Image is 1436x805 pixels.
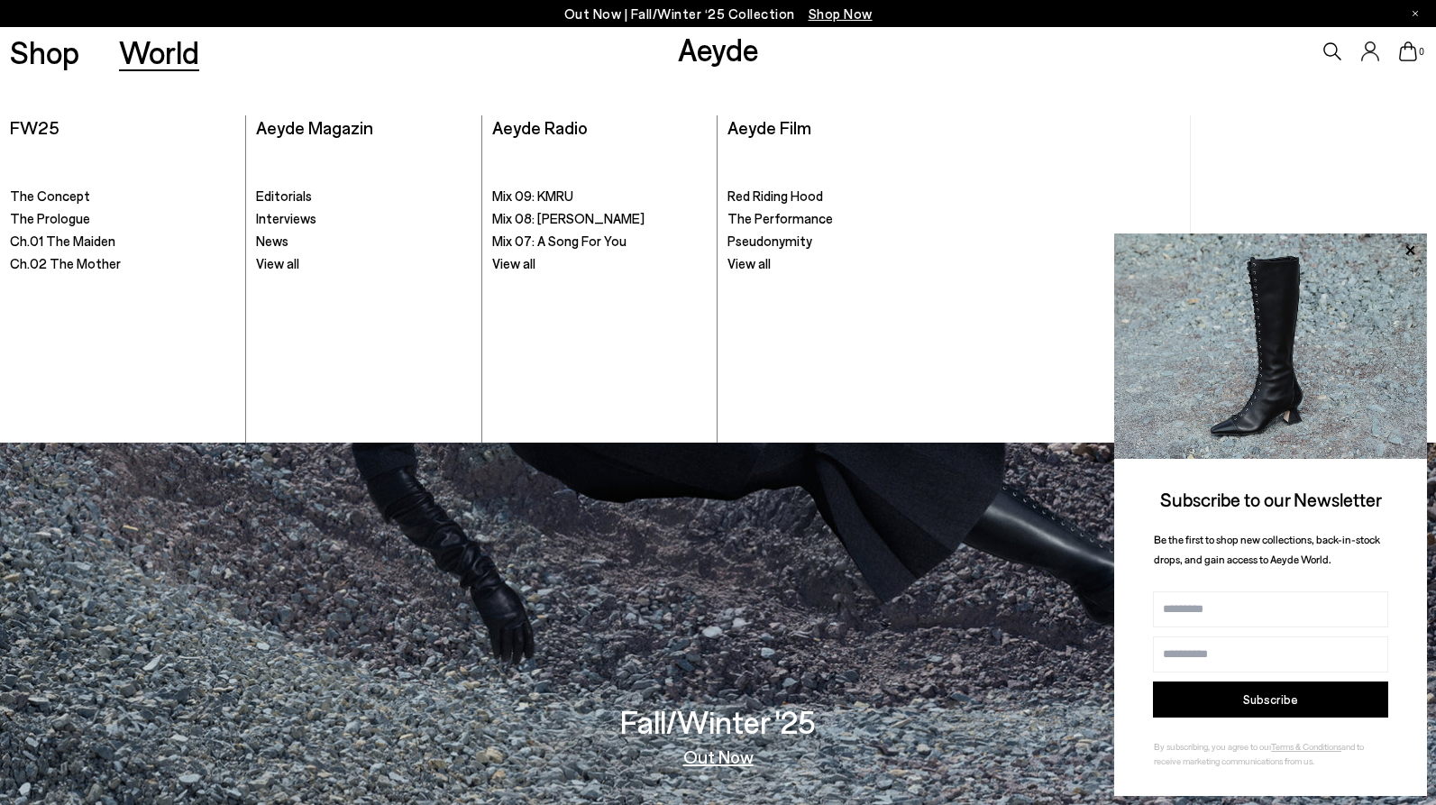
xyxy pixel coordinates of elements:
span: Interviews [256,210,316,226]
img: 2a6287a1333c9a56320fd6e7b3c4a9a9.jpg [1114,233,1427,459]
span: Pseudonymity [727,233,812,249]
span: Ch.01 The Maiden [10,233,115,249]
span: Mix 07: A Song For You [492,233,627,249]
span: View all [492,255,535,271]
a: Mix 09: KMRU [492,188,708,206]
span: Mix 08: [PERSON_NAME] [492,210,645,226]
a: Pseudonymity [727,233,944,251]
a: Shop [10,36,79,68]
span: Red Riding Hood [727,188,823,204]
p: Out Now | Fall/Winter ‘25 Collection [564,3,873,25]
span: Navigate to /collections/new-in [809,5,873,22]
a: Aeyde Magazin [1191,115,1426,433]
a: 0 [1399,41,1417,61]
a: Aeyde Film [727,116,811,138]
span: Editorials [256,188,312,204]
span: News [256,233,288,249]
a: The Concept [10,188,235,206]
a: News [256,233,471,251]
h3: Fall/Winter '25 [620,706,816,737]
span: Ch.02 The Mother [10,255,121,271]
a: Aeyde Radio [492,116,588,138]
a: Interviews [256,210,471,228]
a: Out Now [683,747,754,765]
a: The Performance [727,210,944,228]
span: View all [256,255,299,271]
a: Mix 07: A Song For You [492,233,708,251]
a: Ch.02 The Mother [10,255,235,273]
span: Mix 09: KMRU [492,188,573,204]
a: Ch.01 The Maiden [10,233,235,251]
a: Mix 08: [PERSON_NAME] [492,210,708,228]
a: Red Riding Hood [727,188,944,206]
img: ROCHE_PS25_D1_Danielle04_1_5ad3d6fc-07e8-4236-8cdd-f10241b30207_900x.jpg [1191,115,1426,433]
span: Be the first to shop new collections, back-in-stock drops, and gain access to Aeyde World. [1154,533,1380,566]
span: Subscribe to our Newsletter [1160,488,1382,510]
a: Aeyde [678,30,759,68]
a: World [119,36,199,68]
a: View all [256,255,471,273]
a: View all [492,255,708,273]
a: Terms & Conditions [1271,741,1341,752]
span: The Performance [727,210,833,226]
span: 0 [1417,47,1426,57]
span: View all [727,255,771,271]
a: FW25 [10,116,59,138]
span: By subscribing, you agree to our [1154,741,1271,752]
a: Aeyde Magazin [256,116,373,138]
a: View all [727,255,944,273]
a: Editorials [256,188,471,206]
a: The Prologue [10,210,235,228]
button: Subscribe [1153,682,1388,718]
span: The Prologue [10,210,90,226]
span: The Concept [10,188,90,204]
